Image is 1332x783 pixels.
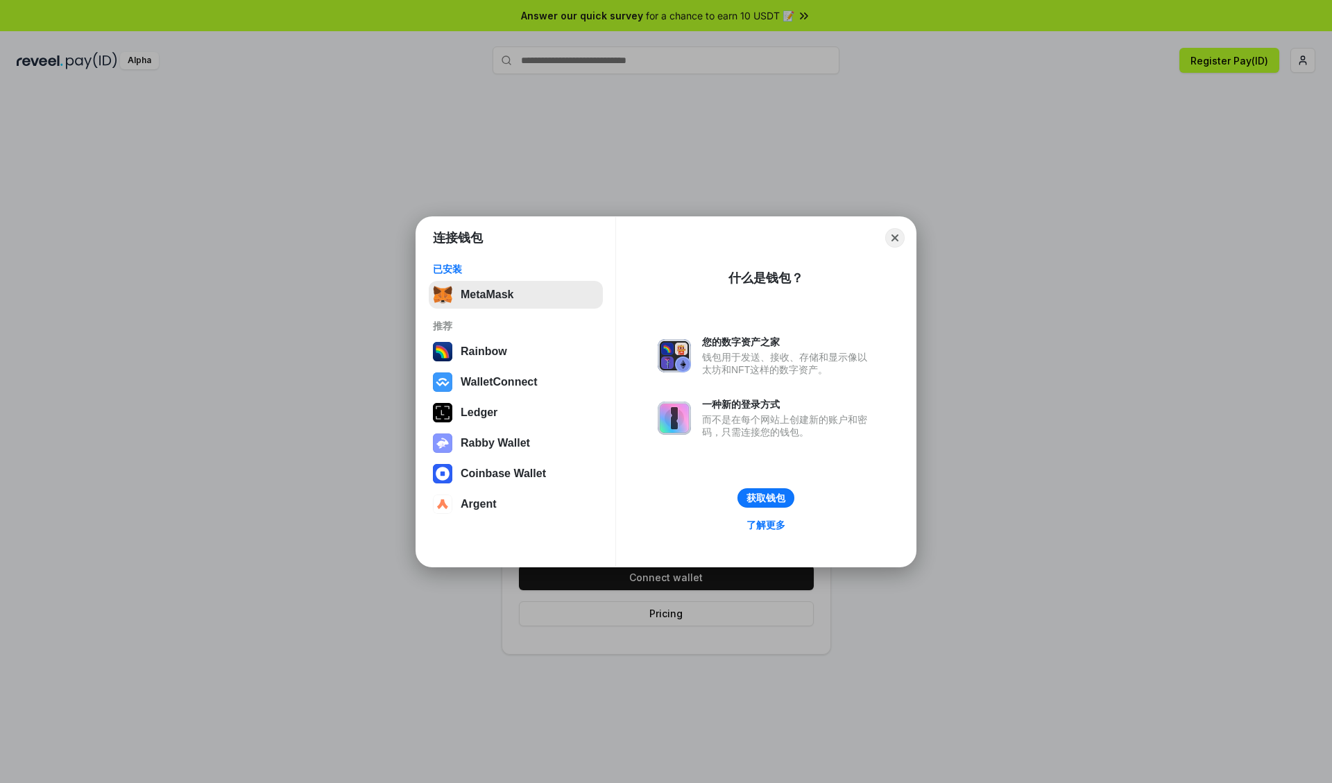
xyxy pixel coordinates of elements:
[702,336,874,348] div: 您的数字资产之家
[429,490,603,518] button: Argent
[728,270,803,286] div: 什么是钱包？
[658,339,691,372] img: svg+xml,%3Csvg%20xmlns%3D%22http%3A%2F%2Fwww.w3.org%2F2000%2Fsvg%22%20fill%3D%22none%22%20viewBox...
[433,464,452,483] img: svg+xml,%3Csvg%20width%3D%2228%22%20height%3D%2228%22%20viewBox%3D%220%200%2028%2028%22%20fill%3D...
[429,338,603,365] button: Rainbow
[461,467,546,480] div: Coinbase Wallet
[429,281,603,309] button: MetaMask
[429,368,603,396] button: WalletConnect
[433,433,452,453] img: svg+xml,%3Csvg%20xmlns%3D%22http%3A%2F%2Fwww.w3.org%2F2000%2Fsvg%22%20fill%3D%22none%22%20viewBox...
[433,372,452,392] img: svg+xml,%3Csvg%20width%3D%2228%22%20height%3D%2228%22%20viewBox%3D%220%200%2028%2028%22%20fill%3D...
[461,437,530,449] div: Rabby Wallet
[461,406,497,419] div: Ledger
[433,320,599,332] div: 推荐
[433,263,599,275] div: 已安装
[746,492,785,504] div: 获取钱包
[746,519,785,531] div: 了解更多
[885,228,905,248] button: Close
[429,460,603,488] button: Coinbase Wallet
[461,345,507,358] div: Rainbow
[433,342,452,361] img: svg+xml,%3Csvg%20width%3D%22120%22%20height%3D%22120%22%20viewBox%3D%220%200%20120%20120%22%20fil...
[461,289,513,301] div: MetaMask
[461,376,538,388] div: WalletConnect
[433,494,452,514] img: svg+xml,%3Csvg%20width%3D%2228%22%20height%3D%2228%22%20viewBox%3D%220%200%2028%2028%22%20fill%3D...
[658,402,691,435] img: svg+xml,%3Csvg%20xmlns%3D%22http%3A%2F%2Fwww.w3.org%2F2000%2Fsvg%22%20fill%3D%22none%22%20viewBox...
[702,413,874,438] div: 而不是在每个网站上创建新的账户和密码，只需连接您的钱包。
[738,516,794,534] a: 了解更多
[433,285,452,304] img: svg+xml,%3Csvg%20fill%3D%22none%22%20height%3D%2233%22%20viewBox%3D%220%200%2035%2033%22%20width%...
[702,398,874,411] div: 一种新的登录方式
[429,399,603,427] button: Ledger
[429,429,603,457] button: Rabby Wallet
[461,498,497,510] div: Argent
[433,403,452,422] img: svg+xml,%3Csvg%20xmlns%3D%22http%3A%2F%2Fwww.w3.org%2F2000%2Fsvg%22%20width%3D%2228%22%20height%3...
[702,351,874,376] div: 钱包用于发送、接收、存储和显示像以太坊和NFT这样的数字资产。
[433,230,483,246] h1: 连接钱包
[737,488,794,508] button: 获取钱包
